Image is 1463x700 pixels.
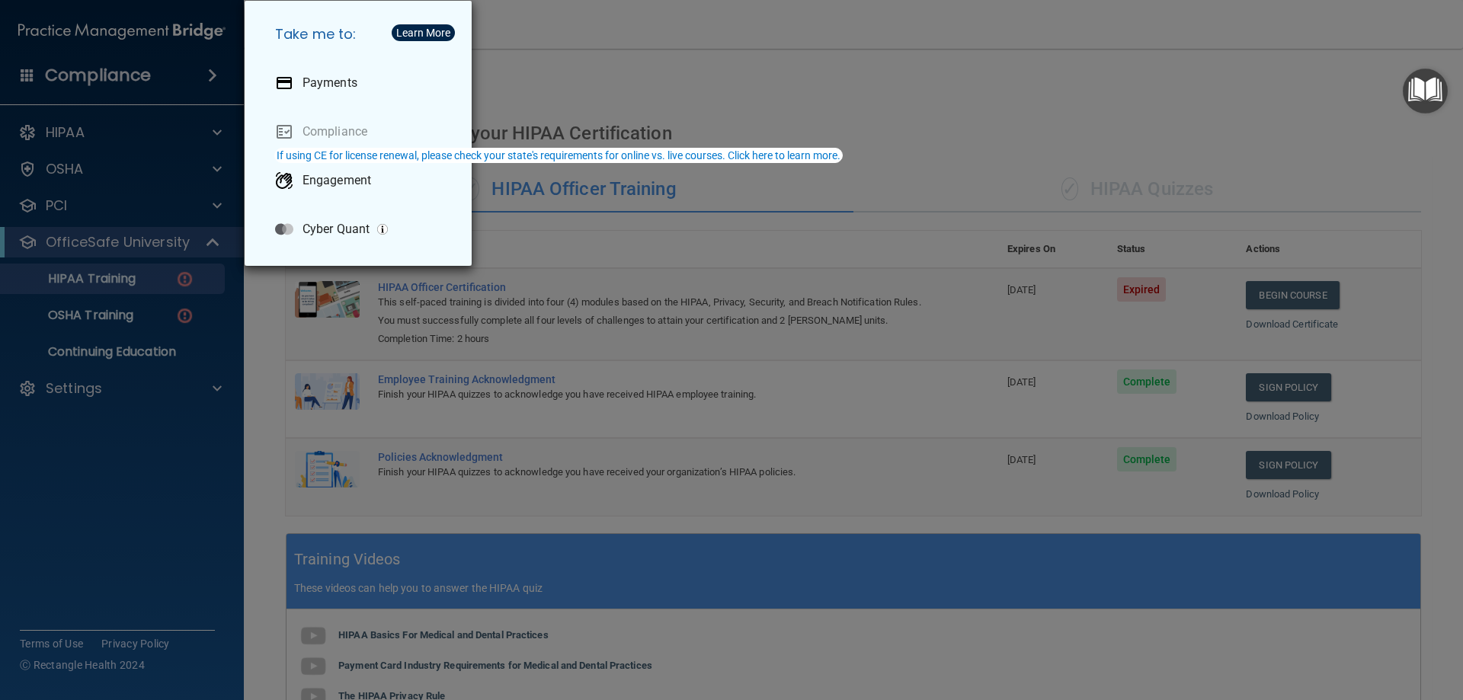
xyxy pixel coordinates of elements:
[277,150,840,161] div: If using CE for license renewal, please check your state's requirements for online vs. live cours...
[263,208,459,251] a: Cyber Quant
[303,173,371,188] p: Engagement
[263,62,459,104] a: Payments
[303,222,370,237] p: Cyber Quant
[392,24,455,41] button: Learn More
[274,148,843,163] button: If using CE for license renewal, please check your state's requirements for online vs. live cours...
[303,75,357,91] p: Payments
[263,110,459,153] a: Compliance
[263,13,459,56] h5: Take me to:
[396,27,450,38] div: Learn More
[1403,69,1448,113] button: Open Resource Center
[263,159,459,202] a: Engagement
